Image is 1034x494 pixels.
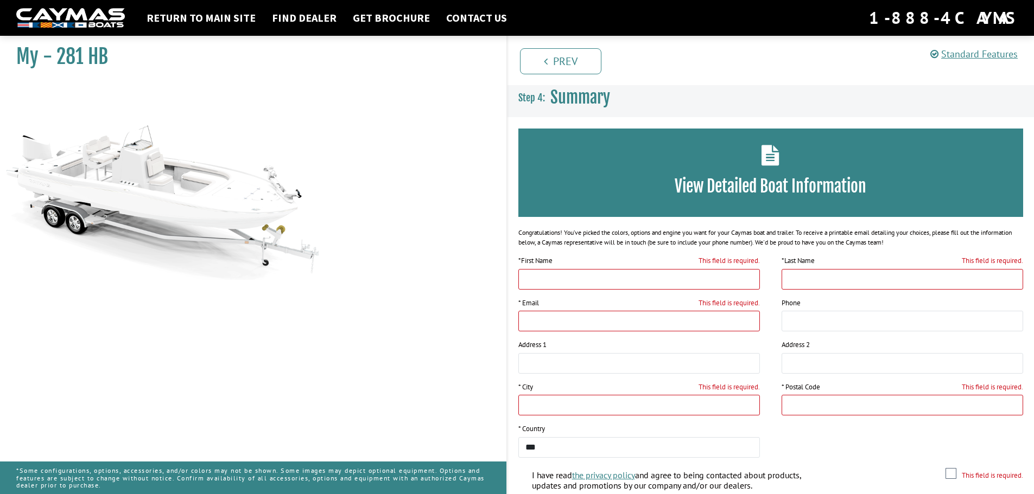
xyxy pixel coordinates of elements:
a: Prev [520,48,601,74]
span: Summary [550,87,610,107]
label: * Postal Code [782,382,820,393]
a: Return to main site [141,11,261,25]
label: This field is required. [962,382,1023,393]
a: Contact Us [441,11,512,25]
a: Find Dealer [267,11,342,25]
label: Address 2 [782,339,810,350]
label: Phone [782,298,801,309]
div: 1-888-4CAYMAS [869,6,1018,30]
a: the privacy policy [572,470,635,480]
label: Address 1 [518,339,547,350]
label: * Email [518,298,539,309]
label: * Country [518,424,545,434]
label: Last Name [782,255,815,266]
h1: My - 281 HB [16,44,479,69]
label: This field is required. [699,255,760,266]
label: This field is required. [699,298,760,309]
label: This field is required. [699,382,760,393]
a: Standard Features [930,48,1018,60]
img: white-logo-c9c8dbefe5ff5ceceb0f0178aa75bf4bb51f6bca0971e226c86eb53dfe498488.png [16,8,125,28]
label: I have read and agree to being contacted about products, updates and promotions by our company an... [532,470,827,493]
label: First Name [518,255,553,266]
label: This field is required. [962,255,1023,266]
label: This field is required. [962,470,1023,481]
p: *Some configurations, options, accessories, and/or colors may not be shown. Some images may depic... [16,461,490,494]
label: * City [518,382,533,393]
div: Congratulations! You’ve picked the colors, options and engine you want for your Caymas boat and t... [518,228,1024,247]
h3: View Detailed Boat Information [535,176,1007,196]
a: Get Brochure [347,11,435,25]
